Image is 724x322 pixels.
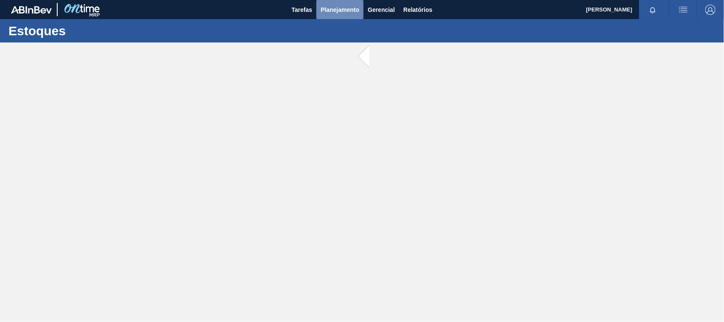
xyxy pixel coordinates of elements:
button: Notificações [639,4,666,16]
span: Gerencial [368,5,395,15]
span: Relatórios [403,5,432,15]
span: Tarefas [291,5,312,15]
img: Logout [705,5,716,15]
img: userActions [678,5,688,15]
img: TNhmsLtSVTkK8tSr43FrP2fwEKptu5GPRR3wAAAABJRU5ErkJggg== [11,6,52,14]
span: Planejamento [321,5,359,15]
h1: Estoques [8,26,159,36]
